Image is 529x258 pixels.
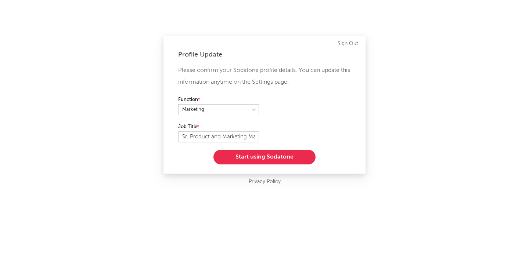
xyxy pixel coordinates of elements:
p: Please confirm your Sodatone profile details. You can update this information anytime on the Sett... [178,65,351,88]
label: Job Title [178,123,259,131]
button: Start using Sodatone [213,150,316,164]
a: Privacy Policy [249,177,281,186]
div: Profile Update [178,50,351,59]
label: Function [178,95,259,104]
a: Sign Out [338,39,358,48]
